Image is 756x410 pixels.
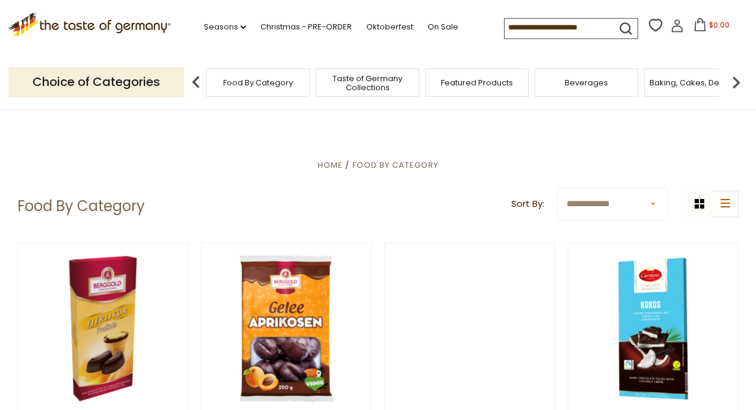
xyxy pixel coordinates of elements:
[184,70,208,94] img: previous arrow
[565,78,608,87] a: Beverages
[319,74,416,92] a: Taste of Germany Collections
[724,70,748,94] img: next arrow
[428,20,458,34] a: On Sale
[223,78,293,87] a: Food By Category
[8,67,184,97] p: Choice of Categories
[686,18,737,36] button: $0.00
[318,159,343,171] a: Home
[366,20,413,34] a: Oktoberfest
[260,20,352,34] a: Christmas - PRE-ORDER
[511,197,544,212] label: Sort By:
[441,78,513,87] a: Featured Products
[352,159,438,171] a: Food By Category
[204,20,246,34] a: Seasons
[17,197,145,215] h1: Food By Category
[709,20,730,30] span: $0.00
[650,78,743,87] a: Baking, Cakes, Desserts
